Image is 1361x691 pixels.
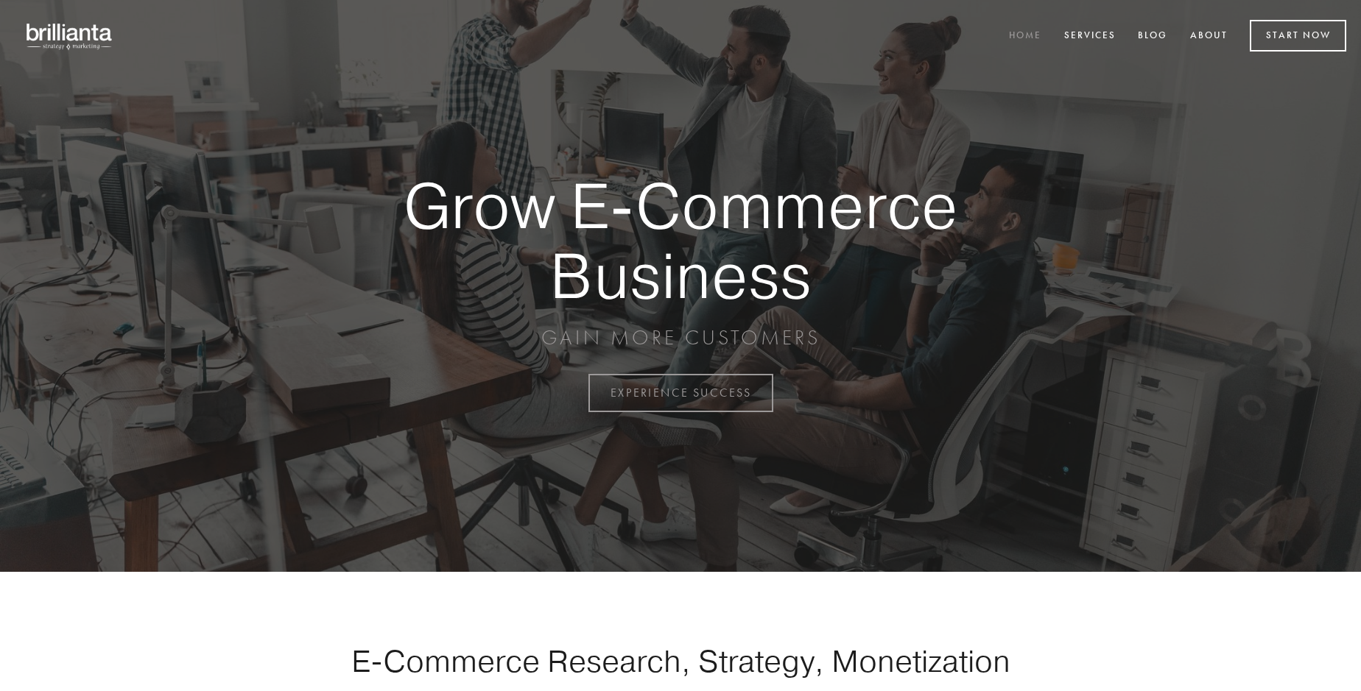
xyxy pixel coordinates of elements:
a: About [1181,24,1237,49]
a: EXPERIENCE SUCCESS [588,374,773,412]
img: brillianta - research, strategy, marketing [15,15,125,57]
a: Blog [1128,24,1177,49]
h1: E-Commerce Research, Strategy, Monetization [305,642,1056,679]
strong: Grow E-Commerce Business [352,171,1009,310]
a: Start Now [1250,20,1346,52]
p: GAIN MORE CUSTOMERS [352,325,1009,351]
a: Services [1055,24,1125,49]
a: Home [999,24,1051,49]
